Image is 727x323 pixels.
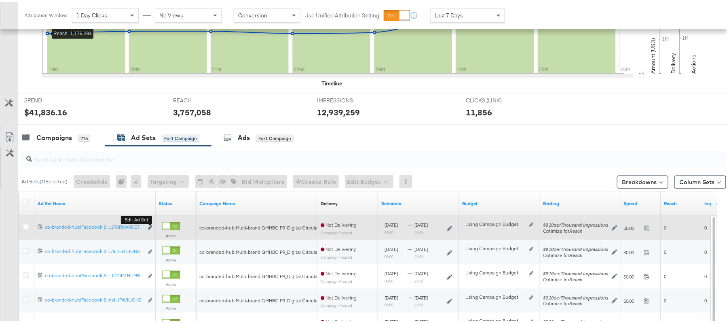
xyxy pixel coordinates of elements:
em: Thousand Impressions [561,293,609,299]
span: Not Delivering [321,293,357,299]
label: Use Unified Attribution Setting: [304,10,380,17]
a: The total amount spent to date. [624,198,658,205]
sub: Campaign Paused [321,301,352,306]
span: co-branded-hub|Multi-brand|GMHBC P9_Digital Circular_Multi-Brand_FY25|[PERSON_NAME]|[DATE]|[DATE]... [199,247,623,253]
span: [DATE] [414,268,428,274]
div: co-branded-hub|Facebook & I...ALBERTSONS [45,246,143,253]
text: Actions [690,53,697,72]
sub: 23:59 [414,252,423,257]
span: 1 Day Clicks [76,10,107,17]
div: Delivery [321,198,338,205]
label: Active [162,304,180,309]
a: co-branded-hub|Facebook & Inst...|PAVILIONS [45,295,143,303]
span: 0 [705,271,707,277]
em: $9.10 [543,220,554,226]
sub: 00:00 [385,228,393,233]
div: Using Campaign Budget [465,268,527,274]
div: Optimize for [543,299,609,305]
span: Not Delivering [321,268,357,274]
span: IMPRESSIONS [317,95,378,102]
span: [DATE] [414,293,428,299]
em: $9.10 [543,293,554,299]
div: for 1 Campaign [162,133,199,140]
button: Edit ad set [148,222,152,230]
span: [DATE] [414,244,428,250]
div: Ad Sets [131,131,156,140]
em: Reach [570,250,583,256]
span: Not Delivering [321,317,357,323]
div: Attribution Window: [24,11,68,16]
div: Ad Sets ( 0 Selected) [21,176,68,183]
span: co-branded-hub|Multi-brand|GMHBC P9_Digital Circular_Multi-Brand_FY25|[PERSON_NAME]|[DATE]|[DATE]... [199,271,623,277]
span: per [543,268,609,274]
div: 775 [78,133,90,140]
div: co-branded-hub|Facebook & I...STARMARKET [45,222,143,228]
sub: Campaign Paused [321,253,352,257]
div: co-branded-hub|Facebook & Inst...|PAVILIONS [45,295,143,301]
div: Optimize for [543,226,609,232]
div: for 1 Campaign [256,133,294,140]
label: Active [162,231,180,236]
div: $41,836.16 [24,104,67,116]
label: Active [162,255,180,261]
span: Not Delivering [321,220,357,226]
div: Using Campaign Budget [465,316,527,323]
span: REACH [173,95,234,102]
sub: Campaign Paused [321,277,352,282]
span: $0.00 [624,296,640,302]
span: per [543,244,609,250]
div: co-branded-hub|Facebook & I...1|TOMTHUMB [45,270,143,277]
b: Edit ad set [121,214,152,222]
span: co-branded-hub|Multi-brand|GMHBC P9_Digital Circular_Multi-Brand_FY25|[PERSON_NAME]|[DATE]|[DATE]... [199,223,623,229]
em: $9.10 [543,317,554,323]
div: Optimize for [543,274,609,281]
text: Amount (USD) [650,36,657,72]
span: [DATE] [385,244,398,250]
div: Timeline [321,78,342,85]
div: Using Campaign Budget [465,219,527,225]
sub: 23:59 [414,276,423,281]
button: Breakdowns [617,174,668,187]
a: Shows when your Ad Set is scheduled to deliver. [381,198,456,205]
span: [DATE] [414,317,428,323]
span: [DATE] [385,220,398,226]
em: Thousand Impressions [561,317,609,323]
span: 0 [664,295,667,302]
text: Delivery [670,51,677,72]
div: Ads [238,131,250,140]
a: Shows the current budget of Ad Set. [462,198,537,205]
span: [DATE] [385,268,398,274]
em: Thousand Impressions [561,244,609,250]
span: co-branded-hub|Multi-brand|GMHBC P9_Digital Circular_Multi-Brand_FY25|[PERSON_NAME]|[DATE]|[DATE]... [199,295,623,302]
a: Your Ad Set name. [38,198,152,205]
span: per [543,220,609,226]
a: The number of people your ad was served to. [664,198,698,205]
a: Reflects the ability of your Ad Set to achieve delivery based on ad states, schedule and budget. [321,198,338,205]
a: co-branded-hub|Facebook & I...ALBERTSONS [45,246,143,255]
button: Column Sets [674,174,726,187]
a: co-branded-hub|Facebook & I...1|TOMTHUMB [45,270,143,279]
span: Last 7 Days [435,10,463,17]
span: CLICKS (LINK) [466,95,526,102]
a: Shows your bid and optimisation settings for this Ad Set. [543,198,617,205]
sub: 00:00 [385,276,393,281]
sub: 23:59 [414,301,423,306]
input: Search Ad Set Name, ID or Objective [32,146,662,162]
div: 12,939,259 [317,104,360,116]
sub: 00:00 [385,252,393,257]
div: Using Campaign Budget [465,292,527,298]
span: per [543,317,609,323]
em: Thousand Impressions [561,268,609,274]
em: Reach [570,226,583,232]
sub: Campaign Paused [321,228,352,233]
span: $0.00 [624,247,640,253]
span: 0 [705,295,707,302]
span: per [543,293,609,299]
span: No Views [159,10,183,17]
span: Not Delivering [321,244,357,250]
a: co-branded-hub|Facebook & I...STARMARKET [45,222,143,230]
em: Reach [570,274,583,280]
div: 3,757,058 [173,104,211,116]
span: [DATE] [414,220,428,226]
span: 0 [664,271,667,277]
